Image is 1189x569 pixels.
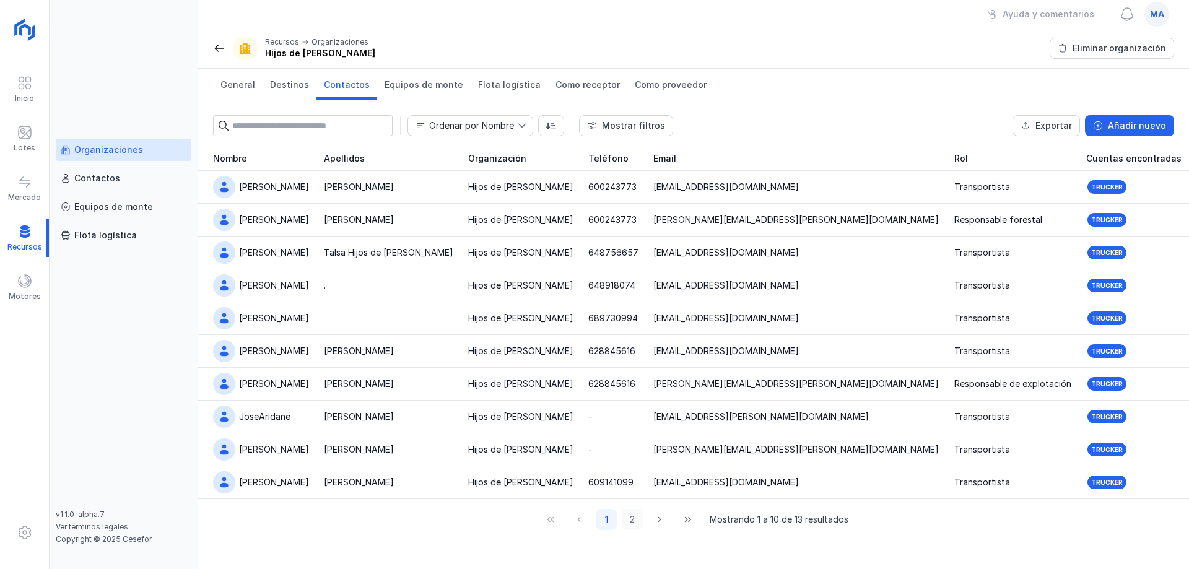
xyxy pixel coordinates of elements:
div: Transportista [954,312,1010,324]
div: [PERSON_NAME] [239,214,309,226]
div: Trucker [1091,445,1123,454]
div: Hijos de [PERSON_NAME] [468,246,573,259]
div: Trucker [1091,412,1123,421]
button: Exportar [1013,115,1080,136]
div: 648756657 [588,246,638,259]
div: JoseAridane [239,410,290,423]
a: Ver términos legales [56,522,128,531]
span: Cuentas encontradas [1086,152,1182,165]
button: Last Page [676,509,700,530]
div: 628845616 [588,378,635,390]
div: - [588,443,592,456]
div: [PERSON_NAME] [239,345,309,357]
div: Trucker [1091,314,1123,323]
div: [EMAIL_ADDRESS][PERSON_NAME][DOMAIN_NAME] [653,410,869,423]
a: Flota logística [56,224,191,246]
div: [PERSON_NAME][EMAIL_ADDRESS][PERSON_NAME][DOMAIN_NAME] [653,214,939,226]
div: 600243773 [588,181,637,193]
div: Motores [9,292,41,302]
span: Organización [468,152,526,165]
div: - [588,410,592,423]
div: Ordenar por Nombre [429,121,514,130]
div: Hijos de [PERSON_NAME] [265,47,375,59]
div: Recursos [265,37,299,47]
button: Next Page [648,509,671,530]
div: Hijos de [PERSON_NAME] [468,378,573,390]
div: Trucker [1091,248,1123,257]
div: 648918074 [588,279,635,292]
div: [PERSON_NAME] [324,214,394,226]
span: Rol [954,152,968,165]
div: Copyright © 2025 Cesefor [56,534,191,544]
div: 689730994 [588,312,638,324]
div: Lotes [14,143,35,153]
div: Responsable forestal [954,214,1042,226]
div: Trucker [1091,183,1123,191]
div: Hijos de [PERSON_NAME] [468,443,573,456]
div: Trucker [1091,215,1123,224]
div: Organizaciones [311,37,368,47]
div: [EMAIL_ADDRESS][DOMAIN_NAME] [653,476,799,489]
span: Teléfono [588,152,629,165]
a: Contactos [56,167,191,189]
a: Organizaciones [56,139,191,161]
div: Hijos de [PERSON_NAME] [468,279,573,292]
div: Equipos de monte [74,201,153,213]
div: Hijos de [PERSON_NAME] [468,345,573,357]
div: [EMAIL_ADDRESS][DOMAIN_NAME] [653,246,799,259]
div: v1.1.0-alpha.7 [56,510,191,519]
span: Destinos [270,79,309,91]
div: Transportista [954,345,1010,357]
div: Trucker [1091,380,1123,388]
div: [PERSON_NAME] [239,246,309,259]
div: Talsa Hijos de [PERSON_NAME] [324,246,453,259]
div: [PERSON_NAME] [239,181,309,193]
div: Añadir nuevo [1108,119,1166,132]
button: Mostrar filtros [579,115,673,136]
div: Hijos de [PERSON_NAME] [468,312,573,324]
span: Como receptor [555,79,620,91]
div: Eliminar organización [1073,42,1166,54]
div: [PERSON_NAME] [239,443,309,456]
div: Exportar [1035,119,1072,132]
div: Transportista [954,443,1010,456]
div: [EMAIL_ADDRESS][DOMAIN_NAME] [653,345,799,357]
div: Transportista [954,476,1010,489]
div: [PERSON_NAME] [239,476,309,489]
a: Destinos [263,69,316,100]
span: Apellidos [324,152,365,165]
div: [EMAIL_ADDRESS][DOMAIN_NAME] [653,181,799,193]
div: 628845616 [588,345,635,357]
div: Flota logística [74,229,137,241]
span: Contactos [324,79,370,91]
div: Organizaciones [74,144,143,156]
span: Nombre [408,116,518,136]
div: [PERSON_NAME] [239,312,309,324]
div: [PERSON_NAME] [324,410,394,423]
div: Responsable de explotación [954,378,1071,390]
div: Transportista [954,410,1010,423]
div: Trucker [1091,347,1123,355]
div: [PERSON_NAME][EMAIL_ADDRESS][PERSON_NAME][DOMAIN_NAME] [653,378,939,390]
span: Equipos de monte [385,79,463,91]
span: General [220,79,255,91]
a: Como proveedor [627,69,714,100]
div: Contactos [74,172,120,185]
button: Ayuda y comentarios [980,4,1102,25]
div: 609141099 [588,476,634,489]
span: ma [1150,8,1164,20]
span: Como proveedor [635,79,707,91]
div: Hijos de [PERSON_NAME] [468,476,573,489]
button: Añadir nuevo [1085,115,1174,136]
div: Transportista [954,181,1010,193]
div: Trucker [1091,478,1123,487]
span: Nombre [213,152,247,165]
div: [EMAIL_ADDRESS][DOMAIN_NAME] [653,312,799,324]
div: [PERSON_NAME] [324,443,394,456]
div: 600243773 [588,214,637,226]
span: Email [653,152,676,165]
div: . [324,279,326,292]
div: [PERSON_NAME][EMAIL_ADDRESS][PERSON_NAME][DOMAIN_NAME] [653,443,939,456]
a: Equipos de monte [56,196,191,218]
div: [PERSON_NAME] [239,279,309,292]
